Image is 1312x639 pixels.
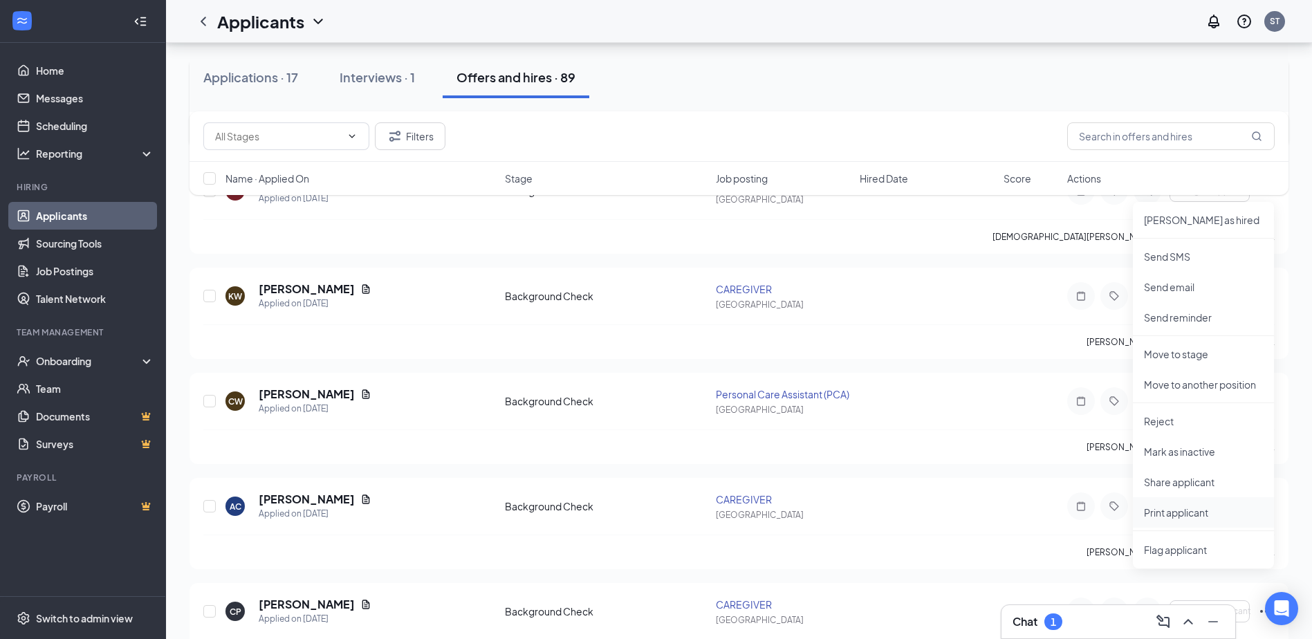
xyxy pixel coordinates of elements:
svg: Minimize [1205,613,1221,630]
span: Score [1004,172,1031,185]
a: Team [36,375,154,402]
svg: Note [1073,396,1089,407]
a: Job Postings [36,257,154,285]
a: Home [36,57,154,84]
svg: QuestionInfo [1236,13,1253,30]
div: CAREGIVER [716,492,851,506]
div: CAREGIVER [716,598,851,611]
svg: Note [1073,501,1089,512]
div: Background Check [505,604,708,618]
div: AC [230,501,241,512]
div: Applied on [DATE] [259,507,371,521]
div: Interviews · 1 [340,68,415,86]
button: Filter Filters [375,122,445,150]
svg: Analysis [17,147,30,160]
div: CP [230,606,241,618]
div: ST [1270,15,1279,27]
svg: Tag [1106,501,1122,512]
a: Sourcing Tools [36,230,154,257]
div: Applied on [DATE] [259,612,371,626]
div: [GEOGRAPHIC_DATA] [716,614,851,626]
span: Actions [1067,172,1101,185]
p: [PERSON_NAME] has applied more than . [1087,546,1275,558]
p: [DEMOGRAPHIC_DATA][PERSON_NAME] has applied more than . [992,231,1275,243]
div: CAREGIVER [716,282,851,296]
div: CW [228,396,243,407]
p: [PERSON_NAME] has applied more than . [1087,336,1275,348]
svg: MagnifyingGlass [1251,131,1262,142]
svg: ComposeMessage [1155,613,1172,630]
div: Applied on [DATE] [259,297,371,311]
h1: Applicants [217,10,304,33]
input: All Stages [215,129,341,144]
span: Job posting [716,172,768,185]
h5: [PERSON_NAME] [259,281,355,297]
h5: [PERSON_NAME] [259,492,355,507]
h5: [PERSON_NAME] [259,387,355,402]
h5: [PERSON_NAME] [259,597,355,612]
button: Minimize [1202,611,1224,633]
svg: UserCheck [17,354,30,368]
span: Name · Applied On [225,172,309,185]
svg: ChevronUp [1180,613,1196,630]
svg: Collapse [133,15,147,28]
input: Search in offers and hires [1067,122,1275,150]
div: Payroll [17,472,151,483]
div: Personal Care Assistant (PCA) [716,387,851,401]
h3: Chat [1013,614,1037,629]
svg: Notifications [1205,13,1222,30]
svg: ChevronDown [310,13,326,30]
div: Background Check [505,289,708,303]
div: Reporting [36,147,155,160]
svg: ChevronDown [347,131,358,142]
div: 1 [1051,616,1056,628]
a: Scheduling [36,112,154,140]
span: Stage [505,172,533,185]
div: Offers and hires · 89 [456,68,575,86]
svg: Tag [1106,290,1122,302]
div: Onboarding [36,354,142,368]
button: Waiting on Applicant [1170,600,1250,622]
svg: Filter [387,128,403,145]
a: SurveysCrown [36,430,154,458]
div: Open Intercom Messenger [1265,592,1298,625]
a: Talent Network [36,285,154,313]
svg: Note [1073,290,1089,302]
div: [GEOGRAPHIC_DATA] [716,299,851,311]
a: DocumentsCrown [36,402,154,430]
div: Switch to admin view [36,611,133,625]
div: Background Check [505,394,708,408]
svg: WorkstreamLogo [15,14,29,28]
div: Hiring [17,181,151,193]
p: [PERSON_NAME] has applied more than . [1087,441,1275,453]
div: Applications · 17 [203,68,298,86]
div: [GEOGRAPHIC_DATA] [716,509,851,521]
button: ChevronUp [1177,611,1199,633]
svg: Document [360,599,371,610]
span: Hired Date [860,172,908,185]
svg: Document [360,284,371,295]
svg: ChevronLeft [195,13,212,30]
a: PayrollCrown [36,492,154,520]
svg: Document [360,494,371,505]
a: Messages [36,84,154,112]
div: Applied on [DATE] [259,402,371,416]
div: Team Management [17,326,151,338]
svg: Tag [1106,396,1122,407]
button: ComposeMessage [1152,611,1174,633]
div: Background Check [505,499,708,513]
svg: Document [360,389,371,400]
svg: Ellipses [1258,603,1275,620]
div: [GEOGRAPHIC_DATA] [716,404,851,416]
svg: Settings [17,611,30,625]
a: Applicants [36,202,154,230]
div: KW [228,290,242,302]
